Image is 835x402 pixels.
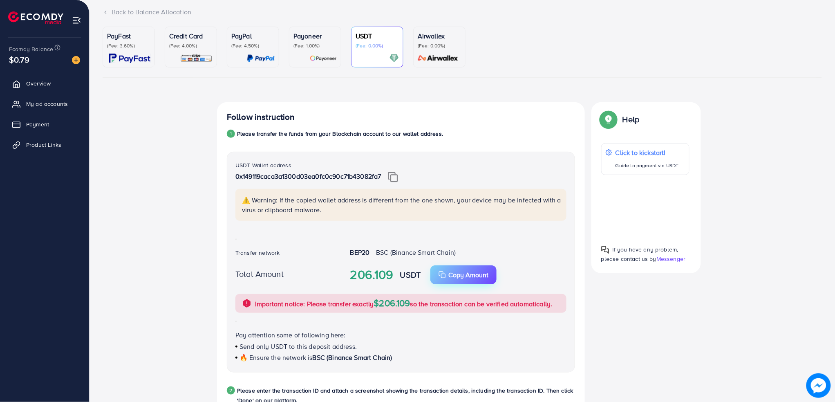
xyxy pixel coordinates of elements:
a: My ad accounts [6,96,83,112]
a: Overview [6,75,83,92]
img: logo [8,11,63,24]
p: (Fee: 4.00%) [169,43,213,49]
p: Pay attention some of following here: [235,330,566,340]
strong: 206.109 [350,266,394,284]
img: card [109,54,150,63]
img: image [806,373,831,398]
img: menu [72,16,81,25]
label: USDT Wallet address [235,161,291,169]
div: 2 [227,386,235,395]
img: card [310,54,337,63]
img: card [415,54,461,63]
span: Product Links [26,141,61,149]
img: card [180,54,213,63]
p: 0x149119caca3a1300d03ea0fc0c90c71b43082fa7 [235,171,566,182]
p: (Fee: 4.50%) [231,43,275,49]
p: Payoneer [293,31,337,41]
p: Credit Card [169,31,213,41]
img: image [72,56,80,64]
span: $206.109 [374,296,410,309]
img: card [247,54,275,63]
span: BSC (Binance Smart Chain) [313,353,392,362]
p: (Fee: 3.60%) [107,43,150,49]
p: Send only USDT to this deposit address. [235,341,566,351]
span: Messenger [656,255,685,263]
img: Popup guide [601,246,609,254]
span: $0.79 [9,54,29,65]
p: Help [622,115,640,124]
button: Copy Amount [430,265,497,284]
span: Ecomdy Balance [9,45,53,53]
label: Transfer network [235,249,280,257]
div: 1 [227,130,235,138]
p: Copy Amount [448,270,488,280]
strong: BEP20 [350,248,370,257]
p: (Fee: 0.00%) [356,43,399,49]
p: Click to kickstart! [616,148,679,157]
p: (Fee: 1.00%) [293,43,337,49]
span: My ad accounts [26,100,68,108]
img: Popup guide [601,112,616,127]
img: alert [242,299,252,308]
label: Total Amount [235,268,284,280]
span: 🔥 Ensure the network is [240,353,313,362]
p: Guide to payment via USDT [616,161,679,171]
span: Overview [26,79,51,88]
a: Payment [6,116,83,133]
p: USDT [356,31,399,41]
img: img [388,172,398,182]
p: Important notice: Please transfer exactly so the transaction can be verified automatically. [255,298,553,309]
a: Product Links [6,137,83,153]
div: Back to Balance Allocation [103,7,822,17]
p: Please transfer the funds from your Blockchain account to our wallet address. [237,129,443,139]
img: card [390,54,399,63]
strong: USDT [400,269,421,281]
span: BSC (Binance Smart Chain) [376,248,456,257]
p: PayPal [231,31,275,41]
h4: Follow instruction [227,112,295,122]
span: Payment [26,120,49,128]
p: (Fee: 0.00%) [418,43,461,49]
p: Airwallex [418,31,461,41]
span: If you have any problem, please contact us by [601,245,678,263]
p: PayFast [107,31,150,41]
p: ⚠️ Warning: If the copied wallet address is different from the one shown, your device may be infe... [242,195,562,215]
